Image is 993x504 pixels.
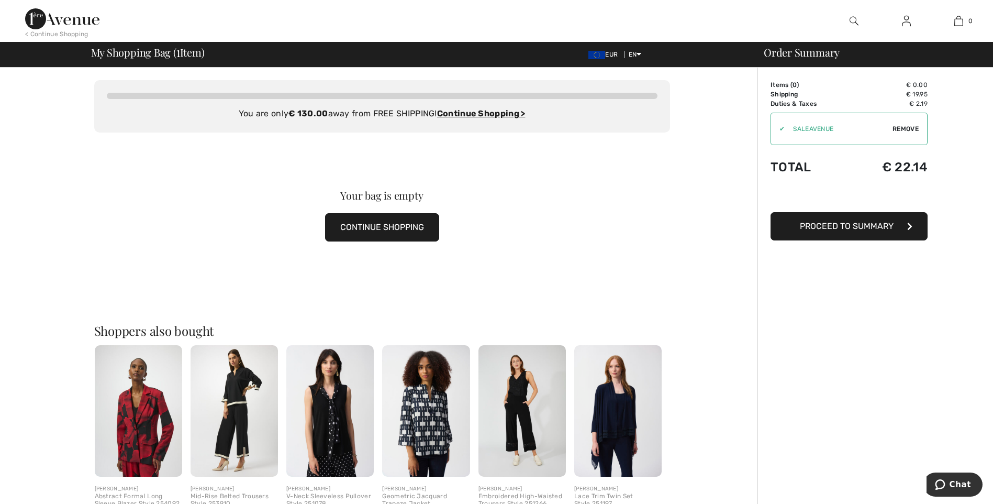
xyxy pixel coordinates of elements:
img: V-Neck Sleeveless Pullover Style 251078 [286,345,374,477]
td: Duties & Taxes [771,99,850,108]
td: Items ( ) [771,80,850,90]
td: € 2.19 [850,99,928,108]
button: Proceed to Summary [771,212,928,240]
iframe: PayPal [771,185,928,209]
span: Proceed to Summary [800,221,894,231]
span: EN [629,51,642,58]
span: EUR [588,51,622,58]
button: CONTINUE SHOPPING [325,213,439,242]
div: Order Summary [751,47,987,58]
img: My Bag [954,15,963,27]
span: My Shopping Bag ( Item) [91,47,205,58]
img: Abstract Formal Long Sleeve Blazer Style 254092 [95,345,182,477]
span: 1 [176,45,180,58]
div: ✔ [771,124,785,134]
span: 0 [968,16,973,26]
td: € 22.14 [850,149,928,185]
div: [PERSON_NAME] [95,485,182,493]
img: Euro [588,51,605,59]
div: Your bag is empty [123,190,641,201]
img: My Info [902,15,911,27]
div: You are only away from FREE SHIPPING! [107,107,657,120]
div: [PERSON_NAME] [191,485,278,493]
div: < Continue Shopping [25,29,88,39]
input: Promo code [785,113,892,145]
div: [PERSON_NAME] [574,485,662,493]
iframe: Opens a widget where you can chat to one of our agents [927,473,983,499]
strong: € 130.00 [288,108,328,118]
img: Geometric Jacquard Trapeze Jacket Style 251000 [382,345,470,477]
img: Embroidered High-Waisted Trousers Style 251266 [478,345,566,477]
img: 1ère Avenue [25,8,99,29]
img: Lace Trim Twin Set Style 251197 [574,345,662,477]
td: € 0.00 [850,80,928,90]
td: € 19.95 [850,90,928,99]
span: 0 [793,81,797,89]
span: Remove [892,124,919,134]
a: 0 [933,15,984,27]
a: Sign In [894,15,919,28]
div: [PERSON_NAME] [382,485,470,493]
div: [PERSON_NAME] [286,485,374,493]
div: [PERSON_NAME] [478,485,566,493]
img: search the website [850,15,858,27]
td: Shipping [771,90,850,99]
img: Mid-Rise Belted Trousers Style 253910 [191,345,278,477]
a: Continue Shopping > [437,108,526,118]
td: Total [771,149,850,185]
h2: Shoppers also bought [94,324,670,337]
